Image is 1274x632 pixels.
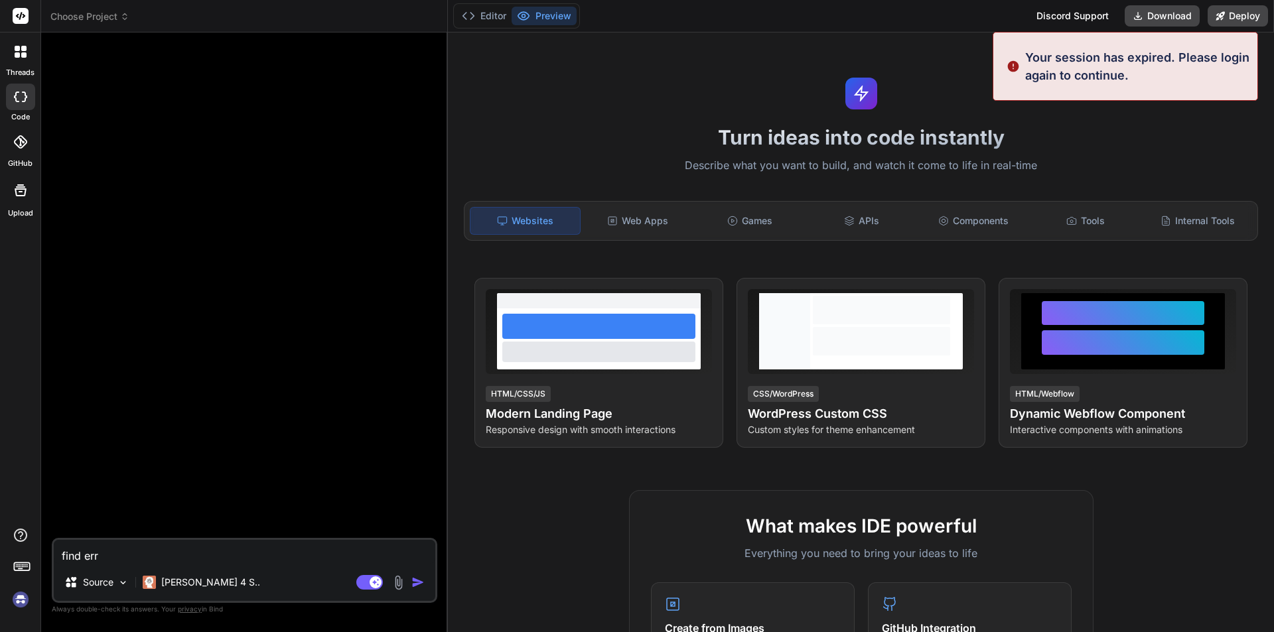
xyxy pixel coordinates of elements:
p: Custom styles for theme enhancement [748,423,974,436]
p: Responsive design with smooth interactions [486,423,712,436]
div: Discord Support [1028,5,1117,27]
div: HTML/CSS/JS [486,386,551,402]
img: icon [411,576,425,589]
div: CSS/WordPress [748,386,819,402]
p: Describe what you want to build, and watch it come to life in real-time [456,157,1266,174]
button: Preview [512,7,577,25]
div: Tools [1031,207,1141,235]
p: Interactive components with animations [1010,423,1236,436]
label: Upload [8,208,33,219]
div: Web Apps [583,207,693,235]
h2: What makes IDE powerful [651,512,1072,540]
label: GitHub [8,158,33,169]
p: [PERSON_NAME] 4 S.. [161,576,260,589]
span: privacy [178,605,202,613]
h1: Turn ideas into code instantly [456,125,1266,149]
div: Websites [470,207,581,235]
div: APIs [807,207,916,235]
label: code [11,111,30,123]
div: HTML/Webflow [1010,386,1080,402]
img: attachment [391,575,406,590]
button: Editor [457,7,512,25]
h4: WordPress Custom CSS [748,405,974,423]
p: Always double-check its answers. Your in Bind [52,603,437,615]
p: Everything you need to bring your ideas to life [651,545,1072,561]
p: Your session has expired. Please login again to continue. [1025,48,1249,84]
button: Download [1125,5,1200,27]
div: Components [919,207,1028,235]
span: Choose Project [50,10,129,23]
div: Internal Tools [1143,207,1252,235]
img: signin [9,588,32,611]
img: Pick Models [117,577,129,588]
button: Deploy [1208,5,1268,27]
p: Source [83,576,113,589]
div: Games [695,207,805,235]
h4: Dynamic Webflow Component [1010,405,1236,423]
img: Claude 4 Sonnet [143,576,156,589]
label: threads [6,67,35,78]
h4: Modern Landing Page [486,405,712,423]
textarea: find err [54,540,435,564]
img: alert [1007,48,1020,84]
